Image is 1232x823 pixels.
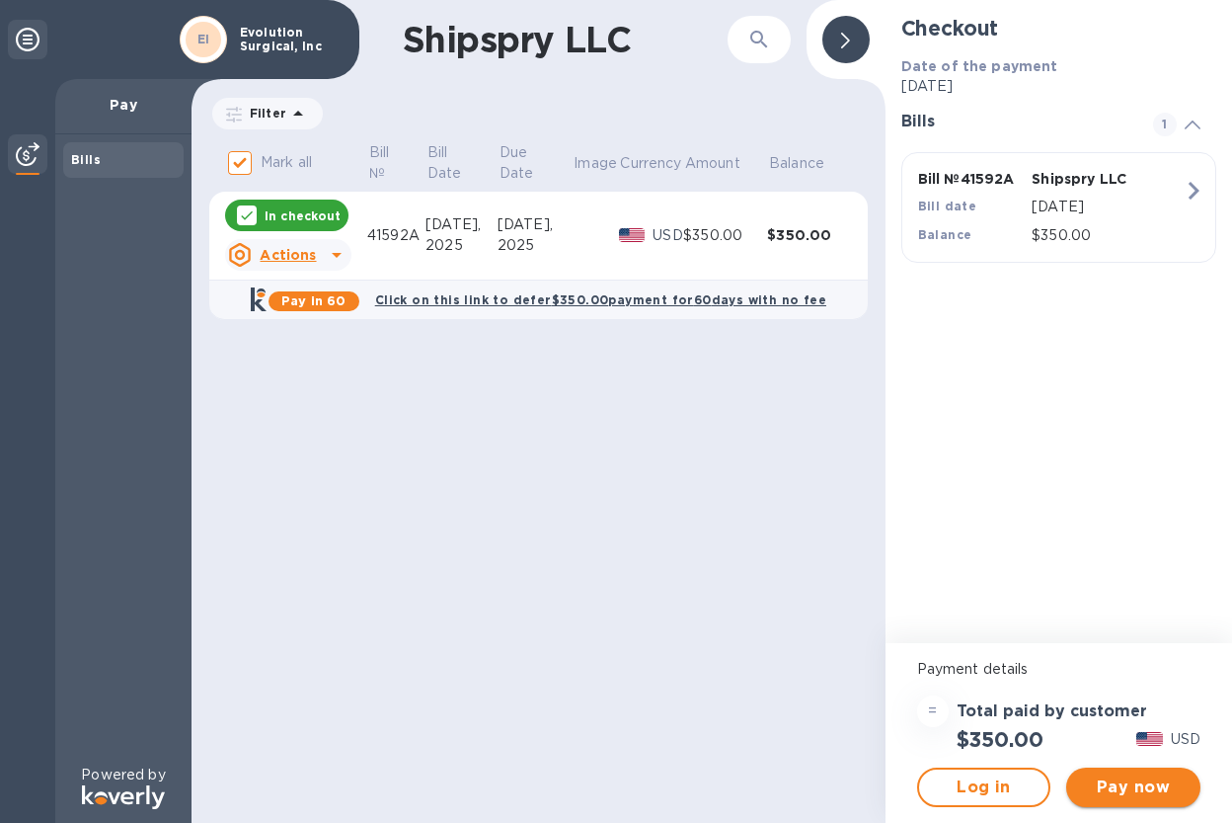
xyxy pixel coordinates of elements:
[498,214,573,235] div: [DATE],
[918,169,1025,189] p: Bill № 41592A
[901,113,1129,131] h3: Bills
[367,225,425,246] div: 41592A
[1153,113,1177,136] span: 1
[574,153,617,174] p: Image
[197,32,210,46] b: EI
[918,199,977,213] b: Bill date
[71,95,176,115] p: Pay
[81,765,165,785] p: Powered by
[427,142,496,184] span: Bill Date
[1066,768,1200,807] button: Pay now
[917,696,949,727] div: =
[901,16,1216,41] h2: Checkout
[242,105,286,122] p: Filter
[918,227,972,242] b: Balance
[1032,169,1138,189] p: Shipspry LLC
[261,152,312,173] p: Mark all
[619,228,646,242] img: USD
[427,142,470,184] p: Bill Date
[1171,729,1200,750] p: USD
[685,153,766,174] span: Amount
[240,26,339,53] p: Evolution Surgical, Inc
[683,225,767,246] div: $350.00
[498,235,573,256] div: 2025
[957,702,1147,721] h3: Total paid by customer
[369,142,424,184] span: Bill №
[769,153,824,174] p: Balance
[1136,732,1163,746] img: USD
[403,19,728,60] h1: Shipspry LLC
[901,76,1216,97] p: [DATE]
[82,785,165,809] img: Logo
[767,225,851,245] div: $350.00
[901,152,1216,263] button: Bill №41592AShipspry LLCBill date[DATE]Balance$350.00
[957,727,1043,752] h2: $350.00
[71,152,101,167] b: Bills
[260,247,316,263] u: Actions
[917,768,1051,807] button: Log in
[500,142,571,184] span: Due Date
[769,153,850,174] span: Balance
[425,235,498,256] div: 2025
[1032,225,1184,246] p: $350.00
[901,58,1058,74] b: Date of the payment
[281,293,346,308] b: Pay in 60
[500,142,545,184] p: Due Date
[917,659,1200,680] p: Payment details
[375,292,826,307] b: Click on this link to defer $350.00 payment for 60 days with no fee
[1032,197,1184,217] p: [DATE]
[685,153,740,174] p: Amount
[935,776,1034,799] span: Log in
[1082,776,1185,799] span: Pay now
[425,214,498,235] div: [DATE],
[369,142,399,184] p: Bill №
[653,225,683,246] p: USD
[620,153,681,174] p: Currency
[265,207,341,224] p: In checkout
